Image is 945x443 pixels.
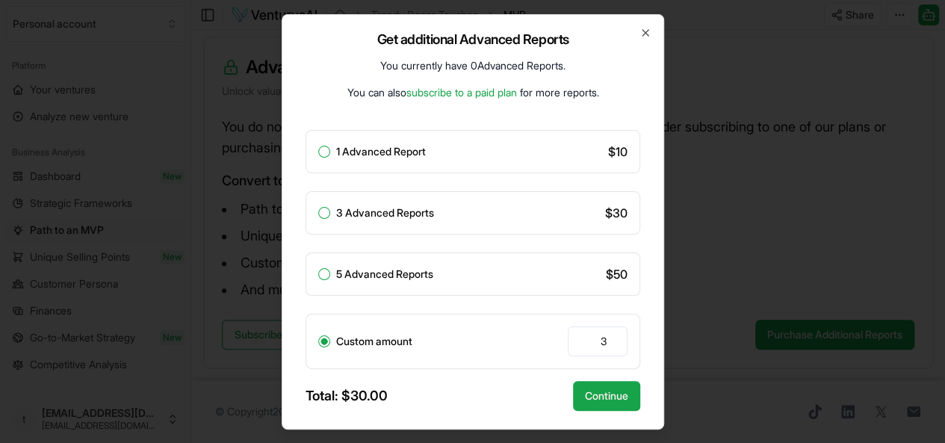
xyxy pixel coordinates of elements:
label: 3 Advanced Reports [336,208,434,218]
span: $ 10 [608,143,628,161]
label: Custom amount [336,336,412,347]
label: 5 Advanced Reports [336,269,433,279]
span: $ 30 [605,204,628,222]
h2: Get additional Advanced Reports [377,33,568,46]
p: You currently have 0 Advanced Reports . [380,58,566,73]
a: subscribe to a paid plan [406,86,516,99]
div: Total: $ 30.00 [306,385,388,406]
button: Continue [573,381,640,411]
label: 1 Advanced Report [336,146,426,157]
span: You can also for more reports. [347,86,598,99]
span: $ 50 [606,265,628,283]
